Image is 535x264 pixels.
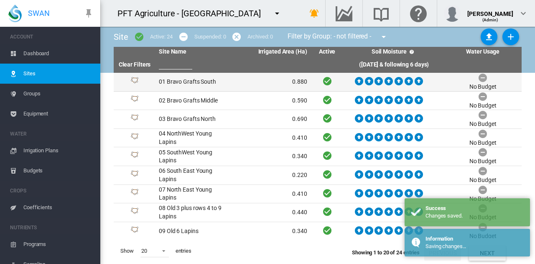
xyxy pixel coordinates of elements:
[141,248,147,254] div: 20
[155,185,233,203] td: 07 North East Young Lapins
[194,33,226,41] div: Suspended: 0
[155,129,233,147] td: 04 NorthWest Young Lapins
[469,83,497,91] div: No Budget
[117,114,152,124] div: Site Id: 39457
[502,28,519,45] button: Add New Site, define start date
[114,129,522,148] tr: Site Id: 39463 04 NorthWest Young Lapins 0.410 No Budget
[130,226,140,236] img: 1.svg
[114,147,522,166] tr: Site Id: 39460 05 SouthWest Young Lapins 0.340 No Budget
[155,147,233,166] td: 05 SouthWest Young Lapins
[117,170,152,180] div: Site Id: 39462
[178,32,189,42] md-icon: icon-minus-circle
[233,73,310,91] td: 0.880
[233,222,310,241] td: 0.340
[352,249,420,256] span: Showing 1 to 20 of 24 entries
[269,5,285,22] button: icon-menu-down
[23,104,94,124] span: Equipment
[155,110,233,128] td: 03 Bravo Grafts North
[155,92,233,110] td: 02 Bravo Grafts Middle
[117,77,152,87] div: Site Id: 39455
[469,195,497,203] div: No Budget
[334,8,354,18] md-icon: Go to the Data Hub
[407,47,417,57] md-icon: icon-help-circle
[114,92,522,110] tr: Site Id: 39456 02 Bravo Grafts Middle 0.590 No Budget
[172,244,195,258] span: entries
[155,166,233,185] td: 06 South East Young Lapins
[247,33,273,41] div: Archived: 0
[23,141,94,161] span: Irrigation Plans
[233,47,310,57] th: Irrigated Area (Ha)
[155,222,233,241] td: 09 Old 6 Lapins
[469,176,497,185] div: No Budget
[469,120,497,128] div: No Budget
[114,73,522,92] tr: Site Id: 39455 01 Bravo Grafts South 0.880 No Budget
[469,157,497,166] div: No Budget
[10,184,94,197] span: CROPS
[444,47,522,57] th: Water Usage
[117,95,152,105] div: Site Id: 39456
[114,185,522,204] tr: Site Id: 39467 07 North East Young Lapins 0.410 No Budget
[23,64,94,84] span: Sites
[506,32,516,42] md-icon: icon-plus
[232,32,242,42] md-icon: icon-cancel
[8,5,22,22] img: SWAN-Landscape-Logo-Colour-drop.png
[119,61,151,68] a: Clear Filters
[23,44,94,64] span: Dashboard
[425,205,524,212] div: Success
[311,47,344,57] th: Active
[130,114,140,124] img: 1.svg
[23,234,94,254] span: Programs
[117,8,268,19] div: PFT Agriculture - [GEOGRAPHIC_DATA]
[482,18,499,22] span: (Admin)
[233,166,310,185] td: 0.220
[114,32,128,42] span: Site
[344,47,444,57] th: Soil Moisture
[379,32,389,42] md-icon: icon-menu-down
[425,235,524,243] div: Information
[28,8,50,18] span: SWAN
[518,8,528,18] md-icon: icon-chevron-down
[114,166,522,185] tr: Site Id: 39462 06 South East Young Lapins 0.220 No Budget
[469,139,497,147] div: No Budget
[469,102,497,110] div: No Budget
[425,212,524,220] div: Changes saved.
[233,110,310,128] td: 0.690
[306,5,323,22] button: icon-bell-ring
[134,32,144,42] md-icon: icon-checkbox-marked-circle
[484,32,494,42] md-icon: icon-upload
[130,189,140,199] img: 1.svg
[130,170,140,180] img: 1.svg
[10,221,94,234] span: NUTRIENTS
[117,208,152,218] div: Site Id: 39471
[130,208,140,218] img: 1.svg
[272,8,282,18] md-icon: icon-menu-down
[130,77,140,87] img: 1.svg
[371,8,391,18] md-icon: Search the knowledge base
[233,147,310,166] td: 0.340
[130,95,140,105] img: 1.svg
[481,28,497,45] button: Sites Bulk Import
[10,127,94,141] span: WATER
[467,6,513,15] div: [PERSON_NAME]
[375,28,392,45] button: icon-menu-down
[408,8,428,18] md-icon: Click here for help
[114,222,522,241] tr: Site Id: 39468 09 Old 6 Lapins 0.340 No Budget
[309,8,319,18] md-icon: icon-bell-ring
[23,84,94,104] span: Groups
[344,57,444,73] th: ([DATE] & following 6 days)
[233,203,310,222] td: 0.440
[405,229,530,256] div: Information Saving changes...
[23,197,94,218] span: Coefficients
[130,133,140,143] img: 1.svg
[23,161,94,181] span: Budgets
[117,226,152,236] div: Site Id: 39468
[130,151,140,161] img: 1.svg
[233,185,310,203] td: 0.410
[281,28,395,45] div: Filter by Group: - not filtered -
[155,73,233,91] td: 01 Bravo Grafts South
[114,203,522,222] tr: Site Id: 39471 08 Old 3 plus rows 4 to 9 Lapins 0.440 No Budget
[405,198,530,226] div: Success Changes saved.
[117,133,152,143] div: Site Id: 39463
[155,203,233,222] td: 08 Old 3 plus rows 4 to 9 Lapins
[425,243,524,250] div: Saving changes...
